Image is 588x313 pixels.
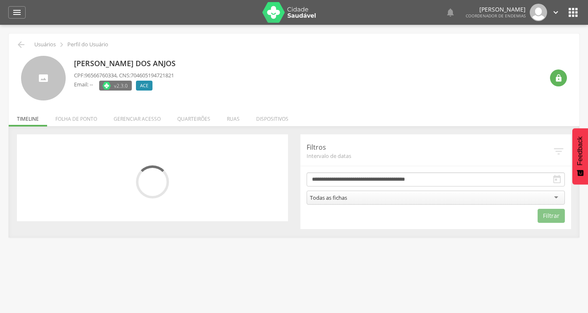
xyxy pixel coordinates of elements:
[219,107,248,127] li: Ruas
[47,107,105,127] li: Folha de ponto
[307,143,553,152] p: Filtros
[310,194,347,201] div: Todas as fichas
[567,6,580,19] i: 
[99,81,132,91] label: Versão do aplicativo
[466,7,526,12] p: [PERSON_NAME]
[307,152,553,160] span: Intervalo de datas
[466,13,526,19] span: Coordenador de Endemias
[169,107,219,127] li: Quarteirões
[140,82,148,89] span: ACE
[445,7,455,17] i: 
[551,4,560,21] a: 
[34,41,56,48] p: Usuários
[576,136,584,165] span: Feedback
[550,69,567,86] div: Resetar senha
[131,72,174,79] span: 704605194721821
[551,8,560,17] i: 
[552,174,562,184] i: 
[85,72,117,79] span: 96566760334
[12,7,22,17] i: 
[67,41,108,48] p: Perfil do Usuário
[8,6,26,19] a: 
[572,128,588,184] button: Feedback - Mostrar pesquisa
[248,107,297,127] li: Dispositivos
[74,72,174,79] p: CPF: , CNS:
[552,145,565,158] i: 
[538,209,565,223] button: Filtrar
[114,81,128,90] span: v2.3.0
[445,4,455,21] a: 
[74,58,180,69] p: [PERSON_NAME] dos Anjos
[16,40,26,50] i: Voltar
[74,81,93,88] p: Email: --
[105,107,169,127] li: Gerenciar acesso
[555,74,563,82] i: 
[57,40,66,49] i: 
